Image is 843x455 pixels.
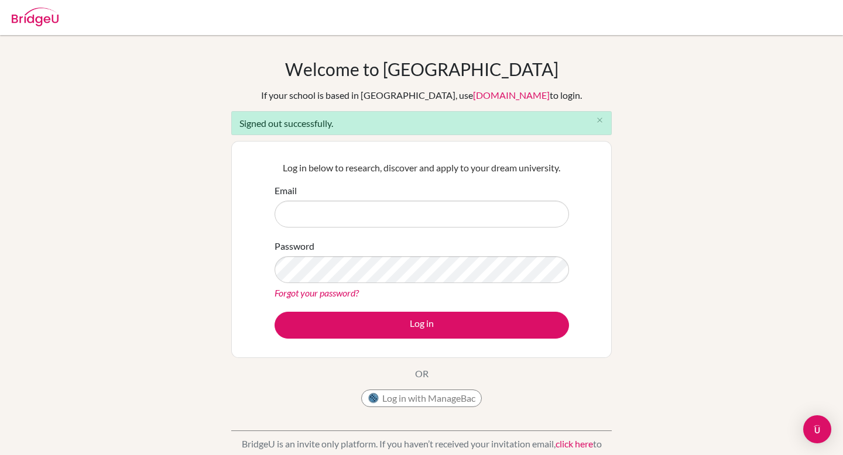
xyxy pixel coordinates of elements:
[556,438,593,449] a: click here
[588,112,611,129] button: Close
[275,312,569,339] button: Log in
[275,287,359,298] a: Forgot your password?
[275,161,569,175] p: Log in below to research, discover and apply to your dream university.
[231,111,612,135] div: Signed out successfully.
[285,58,558,80] h1: Welcome to [GEOGRAPHIC_DATA]
[12,8,59,26] img: Bridge-U
[415,367,429,381] p: OR
[261,88,582,102] div: If your school is based in [GEOGRAPHIC_DATA], use to login.
[361,389,482,407] button: Log in with ManageBac
[473,89,550,101] a: [DOMAIN_NAME]
[275,239,314,253] label: Password
[595,116,604,125] i: close
[803,415,831,443] div: Open Intercom Messenger
[275,184,297,198] label: Email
